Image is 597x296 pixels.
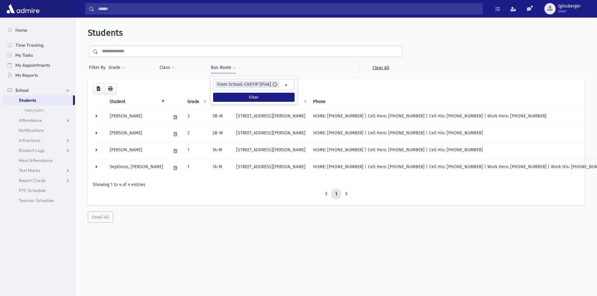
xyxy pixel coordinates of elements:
[3,135,75,145] a: Infractions
[15,72,38,78] span: My Reports
[211,62,236,73] button: Bus Route
[558,9,581,14] span: User
[184,159,209,176] td: 1
[19,138,40,143] span: Infractions
[106,159,167,176] td: Septimus, [PERSON_NAME]
[3,25,75,35] a: Home
[3,185,75,195] a: PTC Schedule
[106,109,167,126] td: [PERSON_NAME]
[106,126,167,143] td: [PERSON_NAME]
[19,198,54,203] span: Teacher Schedule
[233,109,309,126] td: [STREET_ADDRESS][PERSON_NAME]
[89,64,108,71] span: Filter By
[3,40,75,50] a: Time Tracking
[88,211,113,223] button: Email All
[209,143,233,159] td: 1A-M
[209,126,233,143] td: 2B-M
[184,126,209,143] td: 2
[19,158,53,163] span: Meal Attendance
[272,82,277,87] span: ×
[558,4,581,9] span: tginsberger
[104,83,117,95] button: Print
[159,62,175,73] button: Class
[15,87,29,93] span: School
[3,145,75,155] a: Student Logs
[94,3,482,14] input: Search
[19,127,44,133] span: Notifications
[3,85,75,95] a: School
[3,105,75,115] a: דאוגקמאד
[233,143,309,159] td: [STREET_ADDRESS][PERSON_NAME]
[19,148,45,153] span: Student Logs
[15,62,50,68] span: My Appointments
[3,95,73,105] a: Students
[3,115,75,125] a: Attendance
[209,159,233,176] td: 1A-M
[15,27,27,33] span: Home
[359,62,402,73] a: Clear All
[233,159,309,176] td: [STREET_ADDRESS][PERSON_NAME]
[209,95,233,109] th: Class: activate to sort column ascending
[3,175,75,185] a: Report Cards
[215,81,279,88] li: From School: CHE11P [Pink]
[19,188,46,193] span: PTC Schedule
[3,70,75,80] a: My Reports
[3,60,75,70] a: My Appointments
[285,81,287,89] span: Remove all items
[93,181,579,188] div: Showing 1 to 4 of 4 entries
[213,93,295,102] button: Filter
[184,143,209,159] td: 1
[3,165,75,175] a: Test Marks
[19,97,36,103] span: Students
[19,117,42,123] span: Attendance
[19,178,45,183] span: Report Cards
[3,155,75,165] a: Meal Attendance
[5,3,41,15] img: AdmirePro
[93,83,104,95] button: CSV
[15,52,33,58] span: My Tasks
[108,62,125,73] button: Grade
[184,95,209,109] th: Grade: activate to sort column ascending
[3,125,75,135] a: Notifications
[3,50,75,60] a: My Tasks
[3,195,75,205] a: Teacher Schedule
[331,189,341,200] a: 1
[19,168,40,173] span: Test Marks
[106,95,167,109] th: Student: activate to sort column descending
[106,143,167,159] td: [PERSON_NAME]
[88,28,123,38] span: Students
[233,126,309,143] td: [STREET_ADDRESS][PERSON_NAME]
[15,42,44,48] span: Time Tracking
[209,109,233,126] td: 3B-M
[184,109,209,126] td: 3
